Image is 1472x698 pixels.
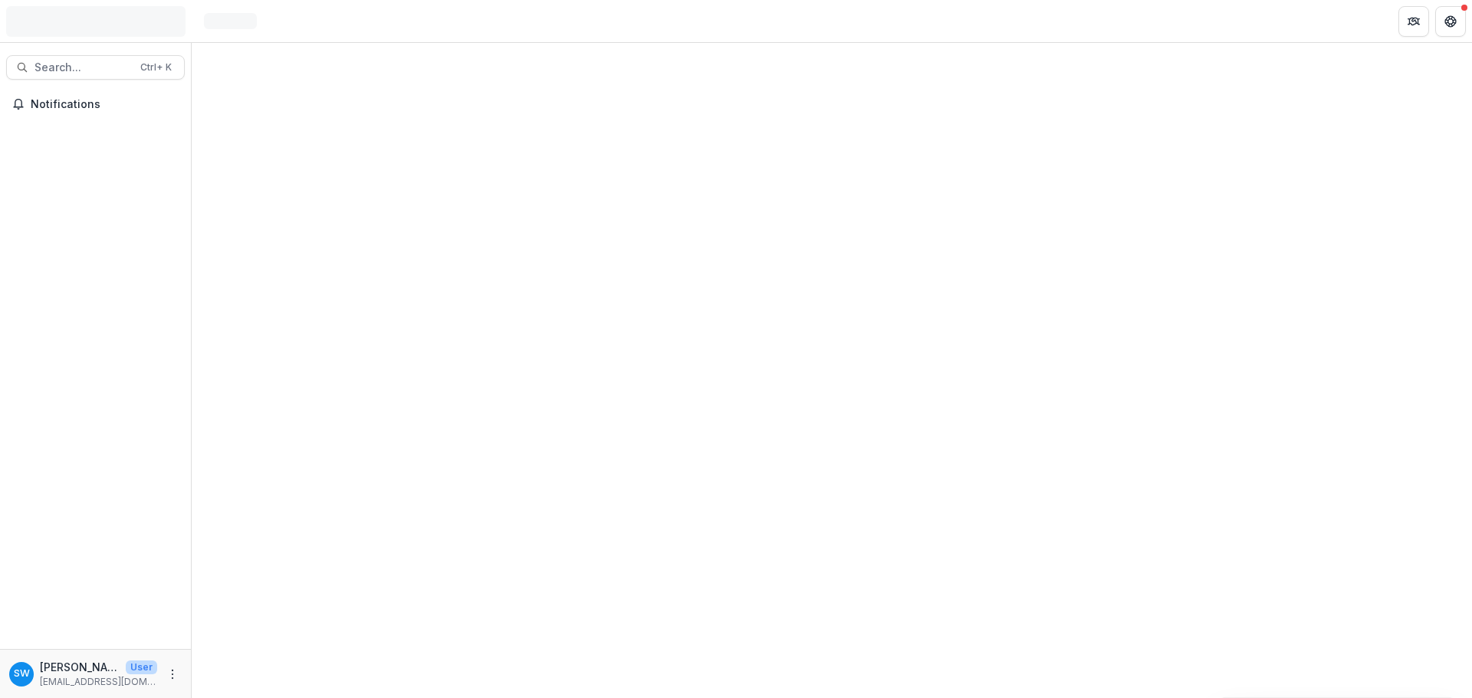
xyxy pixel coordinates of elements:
[40,659,120,675] p: [PERSON_NAME]
[1435,6,1466,37] button: Get Help
[163,665,182,683] button: More
[14,669,30,679] div: Sheldon Weisgrau
[6,55,185,80] button: Search...
[6,92,185,116] button: Notifications
[126,660,157,674] p: User
[198,10,263,32] nav: breadcrumb
[1398,6,1429,37] button: Partners
[31,98,179,111] span: Notifications
[137,59,175,76] div: Ctrl + K
[34,61,131,74] span: Search...
[40,675,157,689] p: [EMAIL_ADDRESS][DOMAIN_NAME]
